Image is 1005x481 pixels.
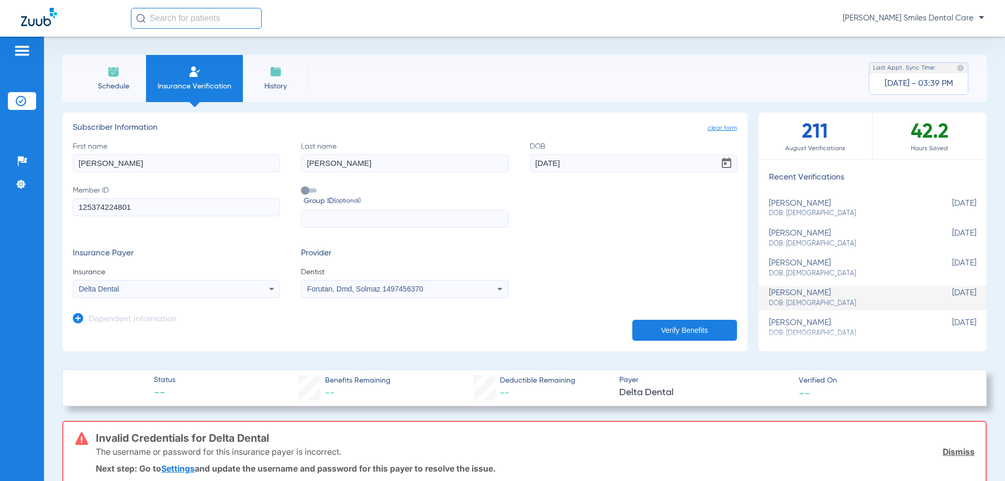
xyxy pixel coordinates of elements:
span: DOB: [DEMOGRAPHIC_DATA] [769,209,924,218]
span: History [251,81,300,92]
iframe: Chat Widget [953,431,1005,481]
div: [PERSON_NAME] [769,199,924,218]
span: Delta Dental [619,386,790,399]
a: Settings [161,463,195,474]
span: Group ID [304,196,508,207]
input: DOBOpen calendar [530,154,737,172]
span: Benefits Remaining [325,375,390,386]
label: First name [73,141,280,172]
img: last sync help info [957,64,964,72]
p: Next step: Go to and update the username and password for this payer to resolve the issue. [96,463,975,474]
label: DOB [530,141,737,172]
span: -- [154,386,175,401]
div: 211 [758,113,873,159]
span: DOB: [DEMOGRAPHIC_DATA] [769,329,924,338]
img: Zuub Logo [21,8,57,26]
button: Open calendar [716,153,737,174]
span: [DATE] [924,229,976,248]
input: Member ID [73,198,280,216]
span: [DATE] [924,259,976,278]
span: [DATE] [924,288,976,308]
img: Schedule [107,65,120,78]
span: Insurance [73,267,280,277]
label: Member ID [73,185,280,228]
span: Insurance Verification [154,81,235,92]
span: [DATE] [924,318,976,338]
input: Search for patients [131,8,262,29]
h3: Recent Verifications [758,173,987,183]
span: August Verifications [758,143,872,154]
span: [PERSON_NAME] Smiles Dental Care [843,13,984,24]
span: -- [799,387,810,398]
small: (optional) [334,196,361,207]
a: Dismiss [943,446,975,457]
img: Search Icon [136,14,146,23]
span: [DATE] - 03:39 PM [885,79,953,89]
div: [PERSON_NAME] [769,318,924,338]
input: First name [73,154,280,172]
span: Verified On [799,375,969,386]
div: [PERSON_NAME] [769,288,924,308]
img: error-icon [75,432,88,445]
span: DOB: [DEMOGRAPHIC_DATA] [769,269,924,278]
span: Delta Dental [79,285,119,293]
span: Forutan, Dmd, Solmaz 1497456370 [307,285,423,293]
span: Status [154,375,175,386]
input: Last name [301,154,508,172]
span: Dentist [301,267,508,277]
h3: Dependent Information [88,315,176,325]
label: Last name [301,141,508,172]
span: -- [500,388,509,398]
div: [PERSON_NAME] [769,229,924,248]
div: [PERSON_NAME] [769,259,924,278]
span: DOB: [DEMOGRAPHIC_DATA] [769,299,924,308]
h3: Insurance Payer [73,249,280,259]
h3: Provider [301,249,508,259]
p: The username or password for this insurance payer is incorrect. [96,446,341,457]
button: Verify Benefits [632,320,737,341]
span: clear form [708,123,737,133]
span: [DATE] [924,199,976,218]
h3: Subscriber Information [73,123,737,133]
span: -- [325,388,334,398]
div: 42.2 [873,113,987,159]
span: Schedule [88,81,138,92]
span: Last Appt. Sync Time: [873,63,936,73]
span: Deductible Remaining [500,375,575,386]
img: History [270,65,282,78]
img: Manual Insurance Verification [188,65,201,78]
span: Hours Saved [873,143,987,154]
h3: Invalid Credentials for Delta Dental [96,433,975,443]
span: Payer [619,375,790,386]
img: hamburger-icon [14,44,30,57]
span: DOB: [DEMOGRAPHIC_DATA] [769,239,924,249]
